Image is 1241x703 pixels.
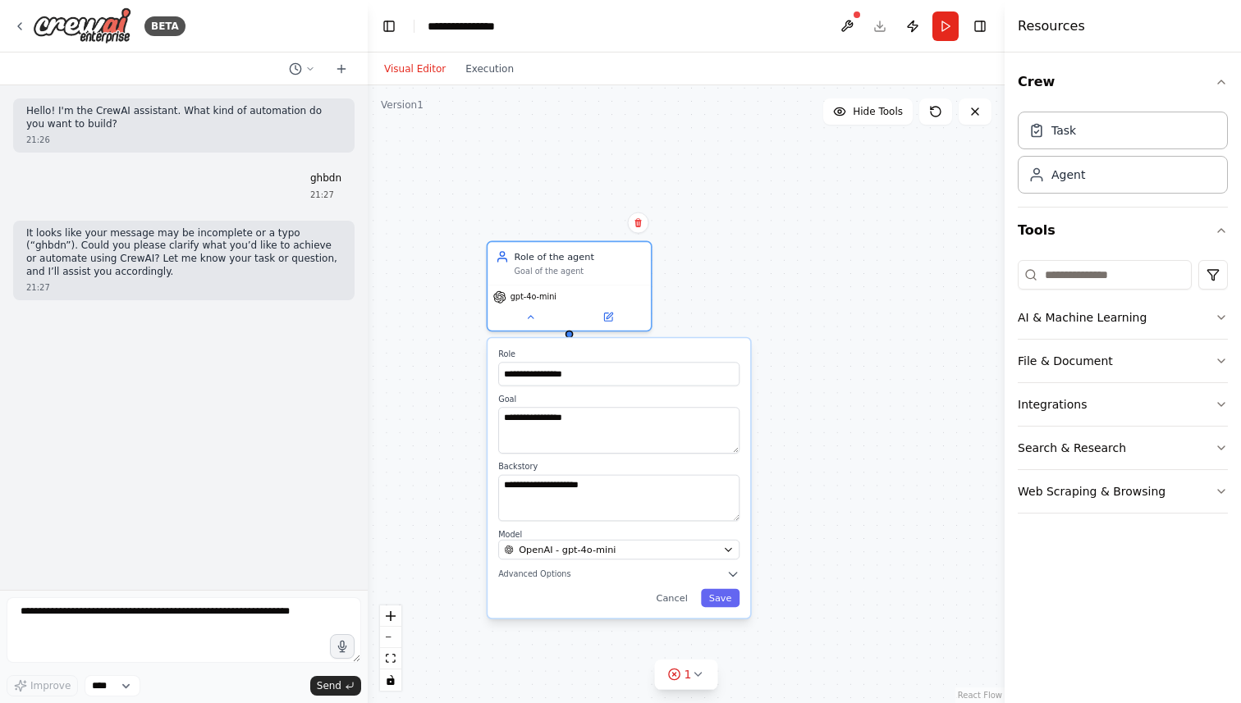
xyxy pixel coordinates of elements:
button: Save [701,589,740,608]
button: Cancel [648,589,696,608]
label: Backstory [498,462,740,472]
button: Start a new chat [328,59,355,79]
div: Tools [1018,253,1228,527]
div: Crew [1018,105,1228,207]
button: zoom out [380,627,401,648]
button: Execution [456,59,524,79]
h4: Resources [1018,16,1085,36]
button: Integrations [1018,383,1228,426]
div: Role of the agent [515,250,643,263]
span: gpt-4o-mini [511,292,556,303]
div: Goal of the agent [515,266,643,276]
div: Task [1051,122,1076,139]
button: OpenAI - gpt-4o-mini [498,540,740,559]
button: Visual Editor [374,59,456,79]
button: Search & Research [1018,427,1228,469]
div: 21:27 [26,281,341,294]
button: Click to speak your automation idea [330,634,355,659]
span: 1 [685,666,692,682]
a: React Flow attribution [958,691,1002,700]
span: OpenAI - gpt-4o-mini [519,543,616,556]
button: Open in side panel [570,309,645,325]
button: Hide Tools [823,98,913,125]
button: Hide left sidebar [378,15,401,38]
button: 1 [655,660,718,690]
img: Logo [33,7,131,44]
div: 21:27 [310,189,341,201]
p: Hello! I'm the CrewAI assistant. What kind of automation do you want to build? [26,105,341,130]
nav: breadcrumb [428,18,512,34]
button: zoom in [380,605,401,627]
button: fit view [380,648,401,669]
div: 21:26 [26,134,341,146]
button: Improve [7,675,78,696]
button: Tools [1018,208,1228,253]
button: Switch to previous chat [282,59,322,79]
button: Send [310,676,361,696]
button: Crew [1018,59,1228,105]
span: Send [317,679,341,692]
span: Improve [30,679,71,692]
span: Advanced Options [498,568,570,579]
label: Role [498,349,740,359]
button: Hide right sidebar [969,15,991,38]
button: File & Document [1018,340,1228,382]
span: Hide Tools [853,105,903,118]
button: Delete node [628,212,649,234]
div: React Flow controls [380,605,401,691]
label: Model [498,529,740,540]
button: Web Scraping & Browsing [1018,470,1228,513]
p: It looks like your message may be incomplete or a typo (“ghbdn”). Could you please clarify what y... [26,227,341,278]
div: Version 1 [381,98,424,112]
div: BETA [144,16,185,36]
p: ghbdn [310,172,341,185]
button: toggle interactivity [380,669,401,691]
div: Agent [1051,167,1085,183]
button: Advanced Options [498,568,740,581]
label: Goal [498,394,740,404]
button: AI & Machine Learning [1018,296,1228,339]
